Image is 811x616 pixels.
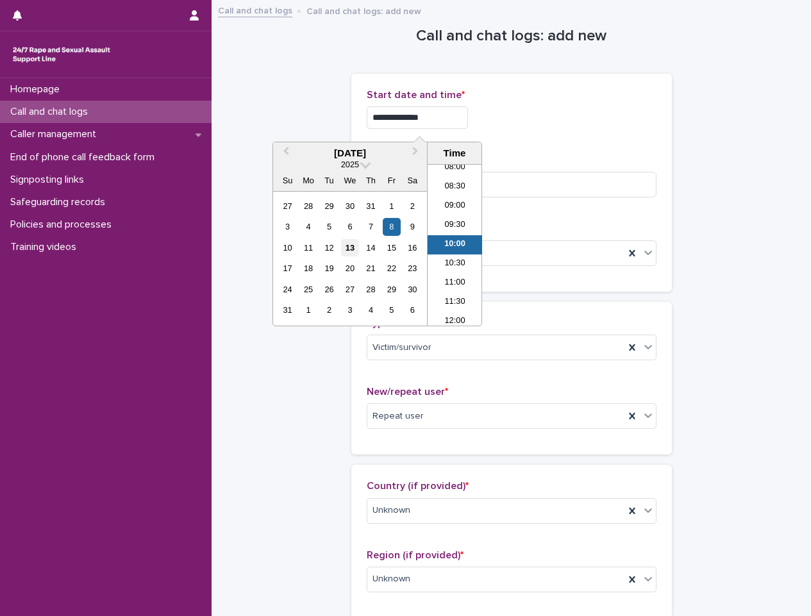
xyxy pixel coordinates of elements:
div: Choose Tuesday, August 5th, 2025 [321,218,338,235]
div: Choose Monday, August 4th, 2025 [299,218,317,235]
div: Su [279,172,296,189]
p: Signposting links [5,174,94,186]
li: 08:30 [428,178,482,197]
div: Choose Wednesday, September 3rd, 2025 [341,301,358,319]
div: Choose Friday, September 5th, 2025 [383,301,400,319]
div: Choose Wednesday, August 13th, 2025 [341,239,358,256]
div: Choose Tuesday, August 26th, 2025 [321,281,338,298]
div: Choose Thursday, July 31st, 2025 [362,197,380,215]
li: 09:00 [428,197,482,216]
div: Choose Sunday, July 27th, 2025 [279,197,296,215]
div: Choose Thursday, September 4th, 2025 [362,301,380,319]
div: Choose Monday, August 18th, 2025 [299,260,317,277]
div: month 2025-08 [277,196,422,320]
div: Choose Wednesday, July 30th, 2025 [341,197,358,215]
div: Choose Tuesday, August 19th, 2025 [321,260,338,277]
div: Th [362,172,380,189]
div: Choose Wednesday, August 27th, 2025 [341,281,358,298]
span: 2025 [341,160,359,169]
div: Choose Monday, July 28th, 2025 [299,197,317,215]
div: Choose Sunday, August 17th, 2025 [279,260,296,277]
span: Repeat user [372,410,424,423]
div: Choose Saturday, August 23rd, 2025 [404,260,421,277]
p: Call and chat logs [5,106,98,118]
div: Choose Saturday, August 30th, 2025 [404,281,421,298]
div: Choose Wednesday, August 6th, 2025 [341,218,358,235]
p: Call and chat logs: add new [306,3,421,17]
p: Training videos [5,241,87,253]
h1: Call and chat logs: add new [351,27,672,46]
div: Choose Friday, August 8th, 2025 [383,218,400,235]
div: Choose Saturday, August 9th, 2025 [404,218,421,235]
p: Safeguarding records [5,196,115,208]
div: We [341,172,358,189]
span: Region (if provided) [367,550,464,560]
div: Choose Thursday, August 7th, 2025 [362,218,380,235]
div: Time [431,147,478,159]
div: [DATE] [273,147,427,159]
div: Choose Friday, August 1st, 2025 [383,197,400,215]
span: Country (if provided) [367,481,469,491]
div: Choose Monday, August 11th, 2025 [299,239,317,256]
div: Choose Friday, August 29th, 2025 [383,281,400,298]
span: Start date and time [367,90,465,100]
img: rhQMoQhaT3yELyF149Cw [10,42,113,67]
div: Choose Friday, August 15th, 2025 [383,239,400,256]
li: 10:00 [428,235,482,254]
div: Fr [383,172,400,189]
span: Victim/survivor [372,341,431,354]
div: Sa [404,172,421,189]
div: Choose Wednesday, August 20th, 2025 [341,260,358,277]
div: Choose Thursday, August 28th, 2025 [362,281,380,298]
div: Choose Thursday, August 21st, 2025 [362,260,380,277]
span: Unknown [372,504,410,517]
div: Choose Thursday, August 14th, 2025 [362,239,380,256]
div: Choose Sunday, August 24th, 2025 [279,281,296,298]
div: Choose Friday, August 22nd, 2025 [383,260,400,277]
div: Choose Sunday, August 3rd, 2025 [279,218,296,235]
li: 08:00 [428,158,482,178]
li: 10:30 [428,254,482,274]
li: 12:00 [428,312,482,331]
span: New/repeat user [367,387,448,397]
div: Mo [299,172,317,189]
div: Choose Monday, September 1st, 2025 [299,301,317,319]
button: Next Month [406,144,427,164]
div: Choose Saturday, August 2nd, 2025 [404,197,421,215]
div: Choose Saturday, August 16th, 2025 [404,239,421,256]
li: 09:30 [428,216,482,235]
p: End of phone call feedback form [5,151,165,163]
div: Choose Tuesday, September 2nd, 2025 [321,301,338,319]
a: Call and chat logs [218,3,292,17]
span: Unknown [372,572,410,586]
p: Policies and processes [5,219,122,231]
div: Choose Tuesday, August 12th, 2025 [321,239,338,256]
div: Choose Monday, August 25th, 2025 [299,281,317,298]
li: 11:00 [428,274,482,293]
li: 11:30 [428,293,482,312]
div: Tu [321,172,338,189]
div: Choose Sunday, August 31st, 2025 [279,301,296,319]
div: Choose Saturday, September 6th, 2025 [404,301,421,319]
p: Homepage [5,83,70,96]
div: Choose Tuesday, July 29th, 2025 [321,197,338,215]
p: Caller management [5,128,106,140]
button: Previous Month [274,144,295,164]
div: Choose Sunday, August 10th, 2025 [279,239,296,256]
